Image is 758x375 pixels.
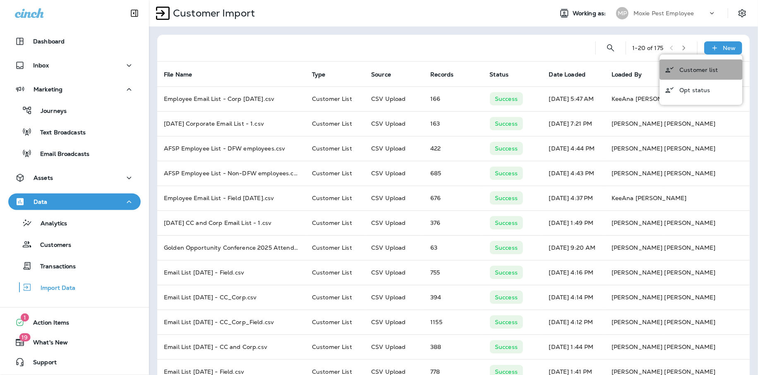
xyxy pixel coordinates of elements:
[424,86,483,111] td: 166
[157,334,305,359] td: Email List [DATE] - CC and Corp.csv
[735,6,750,21] button: Settings
[365,186,424,210] td: CSV Upload
[495,319,518,325] p: Success
[157,235,305,260] td: Golden Opportunity Conference 2025 Attendees - Attendees.csv
[424,310,483,334] td: 1155
[633,10,694,17] p: Moxie Pest Employee
[680,86,710,93] p: Opt status
[490,71,509,78] span: Status
[365,86,424,111] td: CSV Upload
[25,339,68,349] span: What's New
[605,210,750,235] td: [PERSON_NAME] [PERSON_NAME]
[430,71,453,78] span: Records
[34,86,62,93] p: Marketing
[573,10,608,17] span: Working as:
[424,210,483,235] td: 376
[8,214,141,232] button: Analytics
[605,111,750,136] td: [PERSON_NAME] [PERSON_NAME]
[8,257,141,275] button: Transactions
[549,71,597,78] span: Date Loaded
[8,123,141,141] button: Text Broadcasts
[8,354,141,370] button: Support
[305,235,365,260] td: Customer List
[495,244,518,251] p: Success
[365,136,424,161] td: CSV Upload
[32,284,76,292] p: Import Data
[424,235,483,260] td: 63
[305,111,365,136] td: Customer List
[32,107,67,115] p: Journeys
[430,71,464,78] span: Records
[8,334,141,351] button: 19What's New
[365,111,424,136] td: CSV Upload
[605,260,750,285] td: [PERSON_NAME] [PERSON_NAME]
[424,111,483,136] td: 163
[371,71,402,78] span: Source
[32,150,89,158] p: Email Broadcasts
[542,111,605,136] td: [DATE] 7:21 PM
[305,210,365,235] td: Customer List
[542,285,605,310] td: [DATE] 4:14 PM
[542,161,605,186] td: [DATE] 4:43 PM
[32,220,67,228] p: Analytics
[495,269,518,276] p: Success
[157,186,305,210] td: Employee Email List - Field [DATE].csv
[542,210,605,235] td: [DATE] 1:49 PM
[495,220,518,226] p: Success
[32,263,76,271] p: Transactions
[616,7,628,19] div: MP
[8,279,141,296] button: Import Data
[8,81,141,98] button: Marketing
[365,260,424,285] td: CSV Upload
[25,319,70,329] span: Action Items
[605,186,750,210] td: KeeAna [PERSON_NAME]
[32,241,71,249] p: Customers
[549,71,586,78] span: Date Loaded
[495,120,518,127] p: Success
[312,71,326,78] span: Type
[605,285,750,310] td: [PERSON_NAME] [PERSON_NAME]
[495,344,518,350] p: Success
[424,334,483,359] td: 388
[123,5,146,21] button: Collapse Sidebar
[157,86,305,111] td: Employee Email List - Corp [DATE].csv
[660,60,743,80] button: Customer list
[605,161,750,186] td: [PERSON_NAME] [PERSON_NAME]
[660,80,743,100] button: Opt status
[8,314,141,331] button: 1Action Items
[157,285,305,310] td: Email List [DATE] - CC_Corp.csv
[305,285,365,310] td: Customer List
[305,186,365,210] td: Customer List
[542,334,605,359] td: [DATE] 1:44 PM
[542,186,605,210] td: [DATE] 4:37 PM
[612,71,642,78] span: Loaded By
[495,170,518,177] p: Success
[19,333,30,342] span: 19
[605,136,750,161] td: [PERSON_NAME] [PERSON_NAME]
[25,359,57,369] span: Support
[8,170,141,186] button: Assets
[164,71,203,78] span: File Name
[602,40,619,56] button: Search Import
[157,161,305,186] td: AFSP Employee List - Non-DFW employees.csv
[495,195,518,201] p: Success
[542,136,605,161] td: [DATE] 4:44 PM
[8,193,141,210] button: Data
[164,71,192,78] span: File Name
[305,260,365,285] td: Customer List
[34,174,53,181] p: Assets
[633,45,664,51] div: 1 - 20 of 175
[157,136,305,161] td: AFSP Employee List - DFW employees.csv
[312,71,336,78] span: Type
[542,260,605,285] td: [DATE] 4:16 PM
[605,235,750,260] td: [PERSON_NAME] [PERSON_NAME]
[424,136,483,161] td: 422
[605,334,750,359] td: [PERSON_NAME] [PERSON_NAME]
[424,285,483,310] td: 394
[612,71,652,78] span: Loaded By
[605,86,750,111] td: KeeAna [PERSON_NAME]
[424,260,483,285] td: 755
[34,198,48,205] p: Data
[33,62,49,69] p: Inbox
[490,71,520,78] span: Status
